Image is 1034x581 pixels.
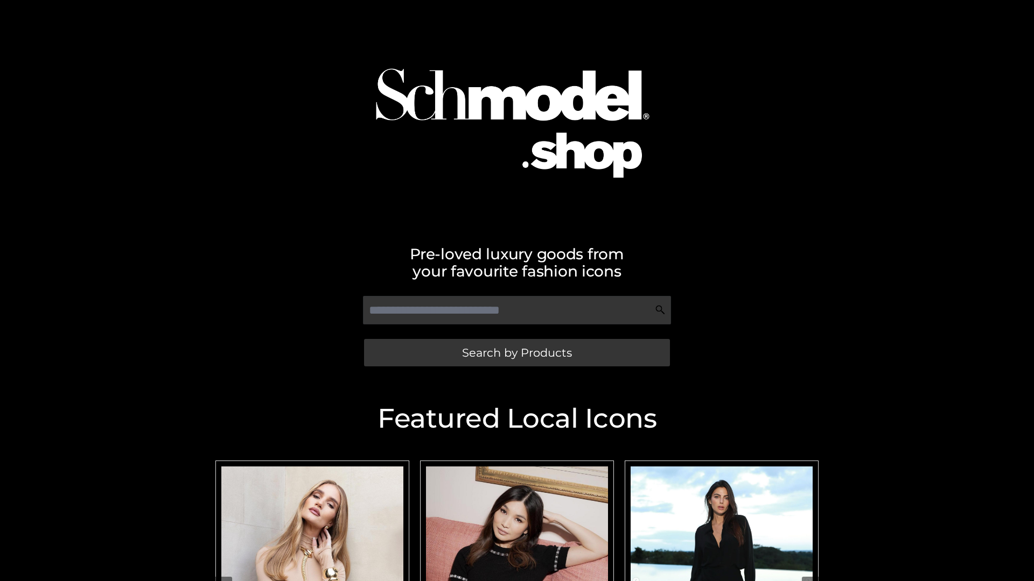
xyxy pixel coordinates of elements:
h2: Featured Local Icons​ [210,405,824,432]
h2: Pre-loved luxury goods from your favourite fashion icons [210,245,824,280]
a: Search by Products [364,339,670,366]
span: Search by Products [462,347,572,358]
img: Search Icon [655,304,666,315]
